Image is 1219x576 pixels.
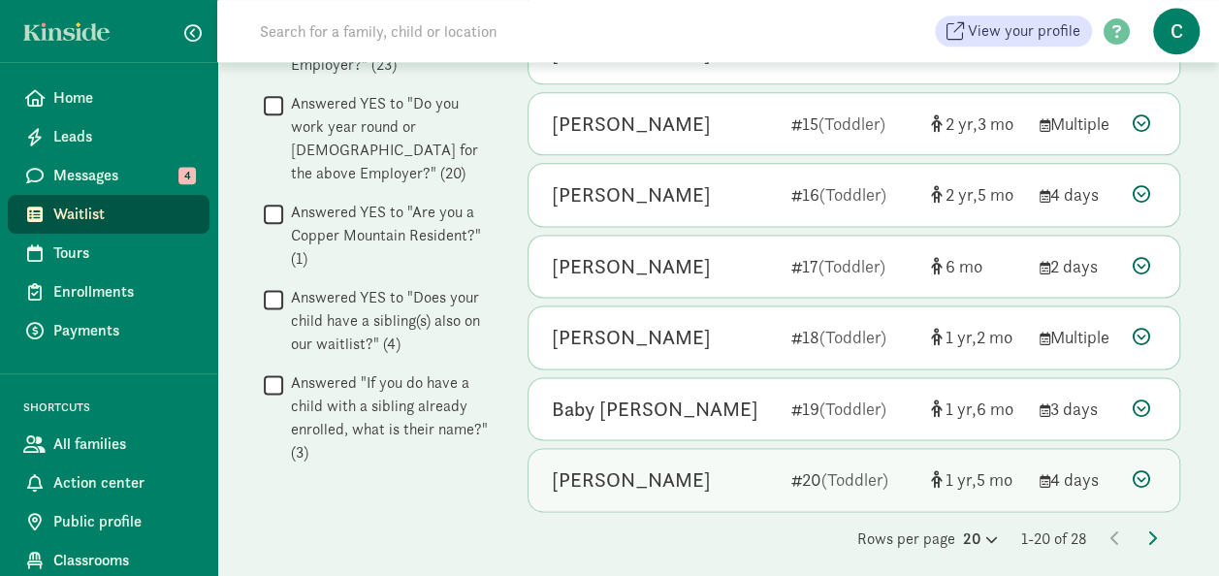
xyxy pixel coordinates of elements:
[552,109,711,140] div: Reya Czerski
[552,179,711,210] div: Zoe McGary
[791,181,915,208] div: 16
[53,86,194,110] span: Home
[819,398,886,420] span: (Toddler)
[978,112,1013,135] span: 3
[1153,8,1200,54] span: C
[946,255,982,277] span: 6
[53,471,194,495] span: Action center
[977,468,1012,491] span: 5
[977,398,1013,420] span: 6
[1122,483,1219,576] iframe: Chat Widget
[818,112,885,135] span: (Toddler)
[791,466,915,493] div: 20
[53,549,194,572] span: Classrooms
[963,528,998,551] div: 20
[935,16,1092,47] a: View your profile
[931,111,1024,137] div: [object Object]
[791,396,915,422] div: 19
[791,253,915,279] div: 17
[1040,396,1117,422] div: 3 days
[819,326,886,348] span: (Toddler)
[8,117,209,156] a: Leads
[552,394,758,425] div: Baby Greenwald
[8,425,209,464] a: All families
[791,111,915,137] div: 15
[931,396,1024,422] div: [object Object]
[946,112,978,135] span: 2
[821,468,888,491] span: (Toddler)
[53,164,194,187] span: Messages
[283,201,489,271] label: Answered YES to "Are you a Copper Mountain Resident?" (1)
[8,272,209,311] a: Enrollments
[53,280,194,304] span: Enrollments
[1040,253,1117,279] div: 2 days
[8,502,209,541] a: Public profile
[1040,324,1117,350] div: Multiple
[931,181,1024,208] div: [object Object]
[818,255,885,277] span: (Toddler)
[8,234,209,272] a: Tours
[283,92,489,185] label: Answered YES to "Do you work year round or [DEMOGRAPHIC_DATA] for the above Employer?" (20)
[931,253,1024,279] div: [object Object]
[53,125,194,148] span: Leads
[552,251,711,282] div: Maya Dailey
[283,286,489,356] label: Answered YES to "Does your child have a sibling(s) also on our waitlist?" (4)
[53,510,194,533] span: Public profile
[53,319,194,342] span: Payments
[8,464,209,502] a: Action center
[931,324,1024,350] div: [object Object]
[946,326,977,348] span: 1
[53,203,194,226] span: Waitlist
[8,311,209,350] a: Payments
[552,322,711,353] div: Mallory Sanders
[977,326,1012,348] span: 2
[53,241,194,265] span: Tours
[946,183,978,206] span: 2
[8,79,209,117] a: Home
[1040,111,1117,137] div: Multiple
[819,183,886,206] span: (Toddler)
[552,464,711,496] div: Wesley Svitak
[946,468,977,491] span: 1
[968,19,1080,43] span: View your profile
[8,195,209,234] a: Waitlist
[1040,181,1117,208] div: 4 days
[8,156,209,195] a: Messages 4
[946,398,977,420] span: 1
[53,432,194,456] span: All families
[978,183,1013,206] span: 5
[931,466,1024,493] div: [object Object]
[1040,466,1117,493] div: 4 days
[178,167,196,184] span: 4
[248,12,792,50] input: Search for a family, child or location
[791,324,915,350] div: 18
[528,528,1180,551] div: Rows per page 1-20 of 28
[283,371,489,464] label: Answered "If you do have a child with a sibling already enrolled, what is their name?" (3)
